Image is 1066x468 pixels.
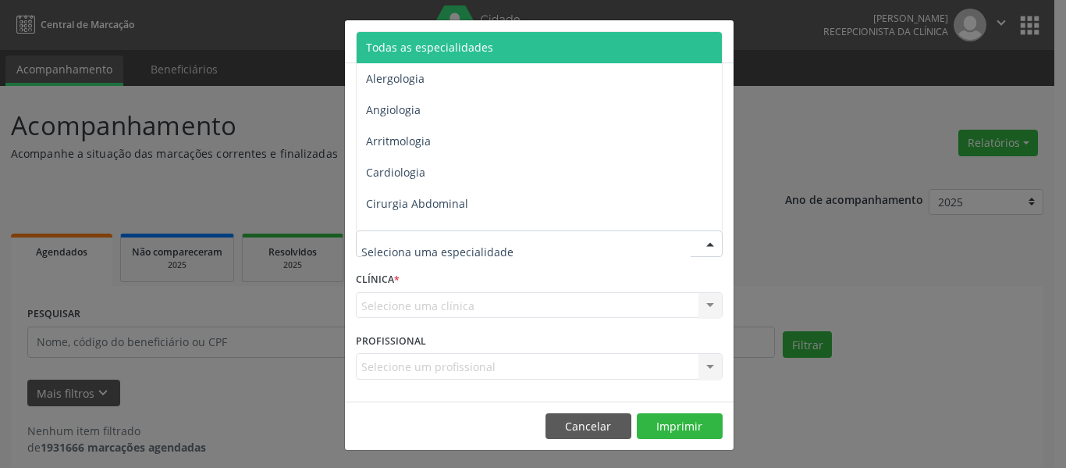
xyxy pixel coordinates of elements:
[366,134,431,148] span: Arritmologia
[545,413,631,440] button: Cancelar
[356,31,535,52] h5: Relatório de agendamentos
[637,413,723,440] button: Imprimir
[356,268,400,292] label: CLÍNICA
[366,40,493,55] span: Todas as especialidades
[366,102,421,117] span: Angiologia
[356,329,426,353] label: PROFISSIONAL
[366,165,425,180] span: Cardiologia
[366,227,462,242] span: Cirurgia Bariatrica
[366,71,425,86] span: Alergologia
[366,196,468,211] span: Cirurgia Abdominal
[702,20,734,59] button: Close
[361,236,691,267] input: Seleciona uma especialidade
